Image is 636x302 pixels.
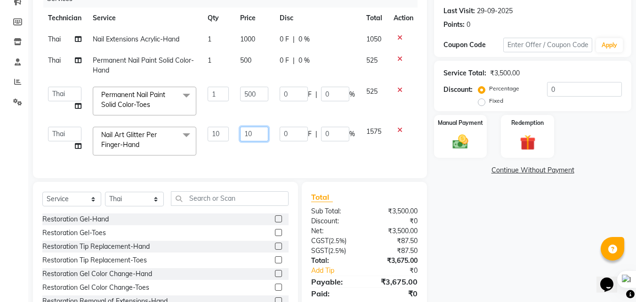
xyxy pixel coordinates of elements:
[240,56,251,65] span: 500
[42,214,109,224] div: Restoration Gel-Hand
[234,8,274,29] th: Price
[274,8,361,29] th: Disc
[489,84,519,93] label: Percentage
[366,35,381,43] span: 1050
[87,8,202,29] th: Service
[139,140,144,149] a: x
[511,119,544,127] label: Redemption
[93,56,194,74] span: Permanent Nail Paint Solid Color-Hand
[42,283,149,293] div: Restoration Gel Color Change-Toes
[304,246,364,256] div: ( )
[443,20,465,30] div: Points:
[364,236,425,246] div: ₹87.50
[443,68,486,78] div: Service Total:
[375,266,425,276] div: ₹0
[298,56,310,65] span: 0 %
[101,90,165,109] span: Permanent Nail Paint Solid Color-Toes
[467,20,470,30] div: 0
[361,8,388,29] th: Total
[366,127,381,136] span: 1575
[42,8,87,29] th: Technician
[304,226,364,236] div: Net:
[443,40,503,50] div: Coupon Code
[349,129,355,139] span: %
[42,228,106,238] div: Restoration Gel-Toes
[304,206,364,216] div: Sub Total:
[311,246,328,255] span: SGST
[388,8,419,29] th: Action
[202,8,234,29] th: Qty
[366,56,378,65] span: 525
[308,129,312,139] span: F
[93,35,179,43] span: Nail Extensions Acrylic-Hand
[436,165,629,175] a: Continue Without Payment
[315,129,317,139] span: |
[240,35,255,43] span: 1000
[315,90,317,99] span: |
[448,133,473,151] img: _cash.svg
[280,34,289,44] span: 0 F
[596,264,627,293] iframe: chat widget
[48,56,61,65] span: Thai
[208,35,211,43] span: 1
[364,206,425,216] div: ₹3,500.00
[366,87,378,96] span: 525
[364,256,425,266] div: ₹3,675.00
[293,56,295,65] span: |
[304,288,364,299] div: Paid:
[330,237,345,245] span: 2.5%
[171,191,289,206] input: Search or Scan
[304,216,364,226] div: Discount:
[304,276,364,287] div: Payable:
[304,256,364,266] div: Total:
[443,85,473,95] div: Discount:
[304,236,364,246] div: ( )
[477,6,513,16] div: 29-09-2025
[42,255,147,265] div: Restoration Tip Replacement-Toes
[330,247,344,254] span: 2.5%
[364,216,425,226] div: ₹0
[364,276,425,287] div: ₹3,675.00
[311,192,333,202] span: Total
[311,237,329,245] span: CGST
[298,34,310,44] span: 0 %
[503,38,592,52] input: Enter Offer / Coupon Code
[42,269,152,279] div: Restoration Gel Color Change-Hand
[515,133,540,152] img: _gift.svg
[596,38,623,52] button: Apply
[364,288,425,299] div: ₹0
[304,266,374,276] a: Add Tip
[280,56,289,65] span: 0 F
[101,131,157,149] span: Nail Art Glitter Per Finger-Hand
[438,119,483,127] label: Manual Payment
[48,35,61,43] span: Thai
[208,56,211,65] span: 1
[490,68,520,78] div: ₹3,500.00
[349,90,355,99] span: %
[308,90,312,99] span: F
[443,6,475,16] div: Last Visit:
[293,34,295,44] span: |
[489,97,503,105] label: Fixed
[364,246,425,256] div: ₹87.50
[42,242,150,252] div: Restoration Tip Replacement-Hand
[364,226,425,236] div: ₹3,500.00
[150,100,154,109] a: x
